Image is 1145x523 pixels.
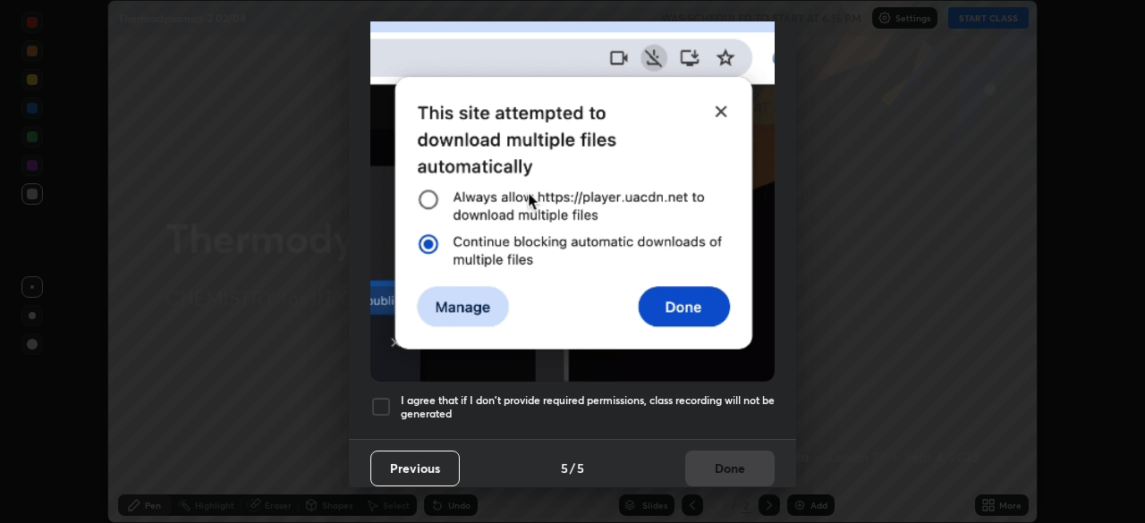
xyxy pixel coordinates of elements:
[577,459,584,477] h4: 5
[561,459,568,477] h4: 5
[570,459,575,477] h4: /
[401,393,775,421] h5: I agree that if I don't provide required permissions, class recording will not be generated
[370,451,460,486] button: Previous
